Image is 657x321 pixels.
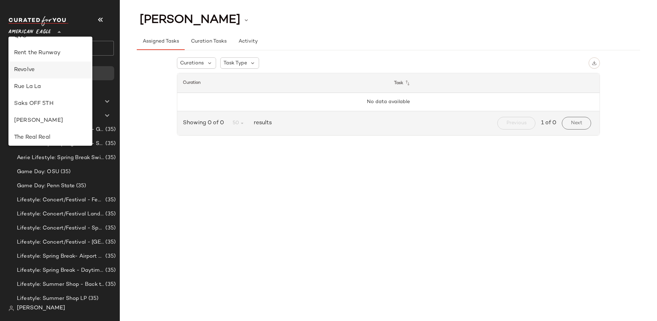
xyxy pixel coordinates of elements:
[104,238,116,246] span: (35)
[104,266,116,275] span: (35)
[75,182,86,190] span: (35)
[17,238,104,246] span: Lifestyle: Concert/Festival - [GEOGRAPHIC_DATA]
[14,66,87,74] div: Revolve
[388,73,600,93] th: Task
[562,117,591,130] button: Next
[8,24,51,37] span: American Eagle
[140,13,240,27] span: [PERSON_NAME]
[104,224,116,232] span: (35)
[251,119,272,127] span: results
[104,210,116,218] span: (35)
[8,306,14,311] img: svg%3e
[17,210,104,218] span: Lifestyle: Concert/Festival Landing Page
[571,120,582,126] span: Next
[17,266,104,275] span: Lifestyle: Spring Break - Daytime Casual
[17,295,87,303] span: Lifestyle: Summer Shop LP
[142,39,179,44] span: Assigned Tasks
[14,83,87,91] div: Rue La La
[104,140,116,148] span: (35)
[14,100,87,108] div: Saks OFF 5TH
[190,39,226,44] span: Curation Tasks
[592,61,597,65] img: svg%3e
[17,281,104,289] span: Lifestyle: Summer Shop - Back to School Essentials
[223,59,247,67] span: Task Type
[104,126,116,134] span: (35)
[104,252,116,260] span: (35)
[238,39,258,44] span: Activity
[17,154,104,162] span: Aerie Lifestyle: Spring Break Swimsuits Landing Page
[541,119,556,127] span: 1 of 0
[14,133,87,142] div: The Real Real
[8,37,92,146] div: undefined-list
[104,281,116,289] span: (35)
[104,154,116,162] span: (35)
[177,93,600,111] td: No data available
[87,295,99,303] span: (35)
[14,117,87,125] div: [PERSON_NAME]
[177,73,388,93] th: Curation
[59,168,71,176] span: (35)
[17,168,59,176] span: Game Day: OSU
[17,304,65,313] span: [PERSON_NAME]
[17,182,75,190] span: Game Day: Penn State
[17,224,104,232] span: Lifestyle: Concert/Festival - Sporty
[104,196,116,204] span: (35)
[183,119,227,127] span: Showing 0 of 0
[8,16,68,26] img: cfy_white_logo.C9jOOHJF.svg
[14,49,87,57] div: Rent the Runway
[17,252,104,260] span: Lifestyle: Spring Break- Airport Style
[180,59,204,67] span: Curations
[17,196,104,204] span: Lifestyle: Concert/Festival - Femme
